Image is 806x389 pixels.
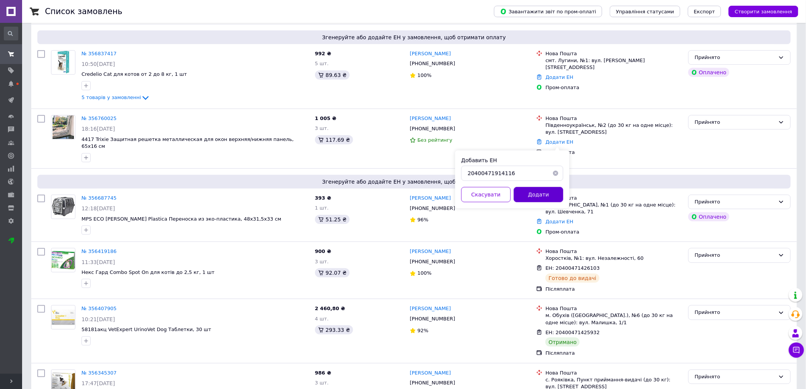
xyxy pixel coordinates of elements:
[51,248,75,272] a: Фото товару
[82,95,141,101] span: 5 товарів у замовленні
[410,115,451,122] a: [PERSON_NAME]
[51,309,75,325] img: Фото товару
[315,370,331,376] span: 986 ₴
[410,305,451,312] a: [PERSON_NAME]
[51,251,75,269] img: Фото товару
[616,9,674,14] span: Управління статусами
[545,74,573,80] a: Додати ЕН
[58,51,69,74] img: Фото товару
[410,50,451,58] a: [PERSON_NAME]
[545,219,573,224] a: Додати ЕН
[735,9,792,14] span: Створити замовлення
[315,325,353,335] div: 293.33 ₴
[315,215,350,224] div: 51.25 ₴
[315,259,329,264] span: 3 шт.
[545,305,682,312] div: Нова Пошта
[695,251,775,259] div: Прийнято
[500,8,596,15] span: Завантажити звіт по пром-оплаті
[417,270,432,276] span: 100%
[82,51,117,56] a: № 356837417
[315,61,329,66] span: 5 шт.
[410,380,455,386] span: [PHONE_NUMBER]
[51,305,75,330] a: Фото товару
[417,328,429,333] span: 92%
[729,6,798,17] button: Створити замовлення
[51,50,75,75] a: Фото товару
[545,84,682,91] div: Пром-оплата
[82,327,211,332] a: 58181акц VetExpert UrinoVet Dog Таблетки, 30 шт
[695,54,775,62] div: Прийнято
[82,370,117,376] a: № 356345307
[545,338,580,347] div: Отримано
[494,6,602,17] button: Завантажити звіт по пром-оплаті
[82,94,150,100] a: 5 товарів у замовленні
[545,229,682,235] div: Пром-оплата
[51,115,75,139] a: Фото товару
[82,306,117,311] a: № 356407905
[721,8,798,14] a: Створити замовлення
[695,198,775,206] div: Прийнято
[410,61,455,66] span: [PHONE_NUMBER]
[82,269,214,275] a: Некс Гард Combo Spot On для котів до 2,5 кг, 1 шт
[82,195,117,201] a: № 356687745
[695,309,775,317] div: Прийнято
[545,255,682,262] div: Хоростків, №1: вул. Незалежності, 60
[548,166,563,181] button: Очистить
[545,202,682,215] div: [GEOGRAPHIC_DATA], №1 (до 30 кг на одне місце): вул. Шевченка, 71
[410,205,455,211] span: [PHONE_NUMBER]
[82,259,115,265] span: 11:33[DATE]
[410,195,451,202] a: [PERSON_NAME]
[417,72,432,78] span: 100%
[53,115,74,139] img: Фото товару
[514,187,563,202] button: Додати
[545,50,682,57] div: Нова Пошта
[51,195,75,219] a: Фото товару
[610,6,680,17] button: Управління статусами
[695,373,775,381] div: Прийнято
[545,312,682,326] div: м. Обухів ([GEOGRAPHIC_DATA].), №6 (до 30 кг на одне місце): вул. Малишка, 1/1
[545,149,682,156] div: Післяплата
[410,316,455,322] span: [PHONE_NUMBER]
[688,68,729,77] div: Оплачено
[82,248,117,254] a: № 356419186
[461,187,511,202] button: Скасувати
[545,248,682,255] div: Нова Пошта
[695,118,775,126] div: Прийнято
[694,9,715,14] span: Експорт
[315,248,331,254] span: 900 ₴
[315,195,331,201] span: 393 ₴
[410,126,455,131] span: [PHONE_NUMBER]
[410,259,455,264] span: [PHONE_NUMBER]
[545,115,682,122] div: Нова Пошта
[789,343,804,358] button: Чат з покупцем
[461,157,497,163] label: Добавить ЕН
[315,125,329,131] span: 3 шт.
[688,212,729,221] div: Оплачено
[315,135,353,144] div: 117.69 ₴
[315,306,345,311] span: 2 460,80 ₴
[315,70,350,80] div: 89.63 ₴
[545,370,682,376] div: Нова Пошта
[82,205,115,211] span: 12:18[DATE]
[82,216,281,222] a: MPS ECO [PERSON_NAME] Plastica Переноска из эко-пластика, 48х31,5х33 см
[82,380,115,386] span: 17:47[DATE]
[545,139,573,145] a: Додати ЕН
[410,370,451,377] a: [PERSON_NAME]
[417,137,453,143] span: Без рейтингу
[315,268,350,277] div: 92.07 ₴
[315,115,336,121] span: 1 005 ₴
[82,71,187,77] a: Credelio Cat для котов от 2 до 8 кг, 1 шт
[545,265,600,271] span: ЕН: 20400471426103
[40,178,788,186] span: Згенеруйте або додайте ЕН у замовлення, щоб отримати оплату
[82,136,294,149] a: 4417 Trixie Защитная решетка металлическая для окон верхняя/нижняя панель, 65х16 см
[688,6,721,17] button: Експорт
[545,286,682,293] div: Післяплата
[51,197,75,216] img: Фото товару
[545,350,682,357] div: Післяплата
[82,126,115,132] span: 18:16[DATE]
